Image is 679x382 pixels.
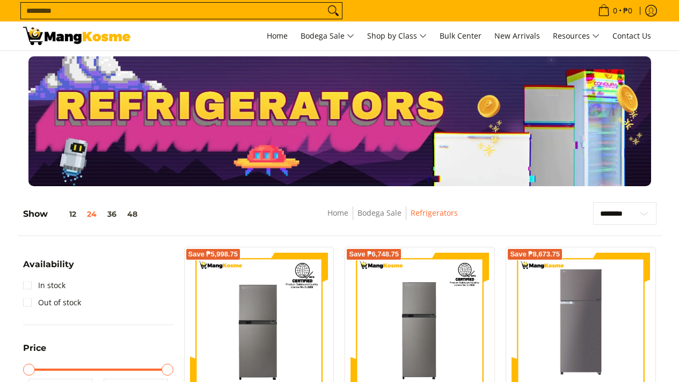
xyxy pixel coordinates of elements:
span: Home [267,31,288,41]
span: Bulk Center [440,31,481,41]
button: 12 [48,210,82,218]
span: Shop by Class [367,30,427,43]
span: Resources [553,30,600,43]
a: Bodega Sale [357,208,401,218]
span: Price [23,344,46,352]
span: Save ₱8,673.75 [510,251,560,258]
span: Bodega Sale [301,30,354,43]
img: Bodega Sale Refrigerator l Mang Kosme: Home Appliances Warehouse Sale | Page 2 [23,27,130,45]
a: In stock [23,277,65,294]
a: Bodega Sale [295,21,360,50]
span: ₱0 [622,7,634,14]
h5: Show [23,209,143,219]
button: 36 [102,210,122,218]
a: Out of stock [23,294,81,311]
button: 48 [122,210,143,218]
button: Search [325,3,342,19]
a: Contact Us [607,21,656,50]
a: Home [261,21,293,50]
span: Save ₱5,998.75 [188,251,238,258]
nav: Main Menu [141,21,656,50]
a: Resources [547,21,605,50]
a: New Arrivals [489,21,545,50]
span: New Arrivals [494,31,540,41]
button: 24 [82,210,102,218]
a: Shop by Class [362,21,432,50]
span: 0 [611,7,619,14]
a: Refrigerators [411,208,458,218]
a: Bulk Center [434,21,487,50]
span: Save ₱6,748.75 [349,251,399,258]
a: Home [327,208,348,218]
summary: Open [23,344,46,361]
summary: Open [23,260,74,277]
nav: Breadcrumbs [249,207,536,231]
span: Contact Us [612,31,651,41]
span: Availability [23,260,74,269]
span: • [595,5,636,17]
